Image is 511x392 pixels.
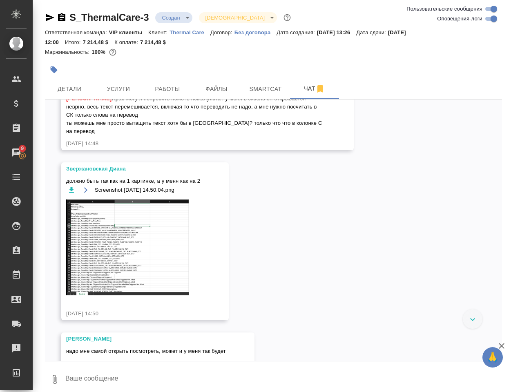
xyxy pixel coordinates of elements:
[295,84,334,94] span: Чат
[234,29,277,35] a: Без договора
[148,84,187,94] span: Работы
[45,13,55,22] button: Скопировать ссылку для ЯМессенджера
[66,177,200,185] span: должно быть так как на 1 картинке, а у меня как на 2
[159,14,182,21] button: Создан
[482,347,503,368] button: 🙏
[406,5,482,13] span: Пользовательские сообщения
[69,12,149,23] a: S_ThermalCare-3
[277,29,317,35] p: Дата создания:
[65,39,83,45] p: Итого:
[66,335,226,343] div: [PERSON_NAME]
[66,165,200,173] div: Звержановская Диана
[16,144,29,153] span: 9
[91,49,107,55] p: 100%
[155,12,192,23] div: Создан
[109,29,148,35] p: VIP клиенты
[45,49,91,55] p: Маржинальность:
[437,15,482,23] span: Оповещения-логи
[246,84,285,94] span: Smartcat
[99,84,138,94] span: Услуги
[199,12,277,23] div: Создан
[114,39,140,45] p: К оплате:
[66,95,112,102] span: [PERSON_NAME]
[66,140,325,148] div: [DATE] 14:48
[170,29,210,35] a: Thermal Care
[66,95,324,134] span: Ира6 могу я попросить помочь пожалуйста? у меня в эксель он открывается неврно, весь текст переме...
[315,84,325,94] svg: Отписаться
[2,142,31,163] a: 9
[57,13,67,22] button: Скопировать ссылку
[66,310,200,318] div: [DATE] 14:50
[66,185,76,195] button: Скачать
[197,84,236,94] span: Файлы
[317,29,357,35] p: [DATE] 13:26
[210,29,234,35] p: Договор:
[66,348,226,354] span: надо мне самой открыть посмотреть, может и у меня так будет
[83,39,114,45] p: 7 214,48 $
[203,14,267,21] button: [DEMOGRAPHIC_DATA]
[66,199,189,295] img: Screenshot 2025-09-15 at 14.50.04.png
[80,185,91,195] button: Открыть на драйве
[45,29,109,35] p: Ответственная команда:
[107,47,118,58] button: 0.00 USD;
[95,186,174,194] span: Screenshot [DATE] 14.50.04.png
[66,359,226,368] div: [DATE] 14:50
[282,12,292,23] button: Доп статусы указывают на важность/срочность заказа
[148,29,170,35] p: Клиент:
[50,84,89,94] span: Детали
[356,29,388,35] p: Дата сдачи:
[140,39,172,45] p: 7 214,48 $
[486,349,500,366] span: 🙏
[45,61,63,79] button: Добавить тэг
